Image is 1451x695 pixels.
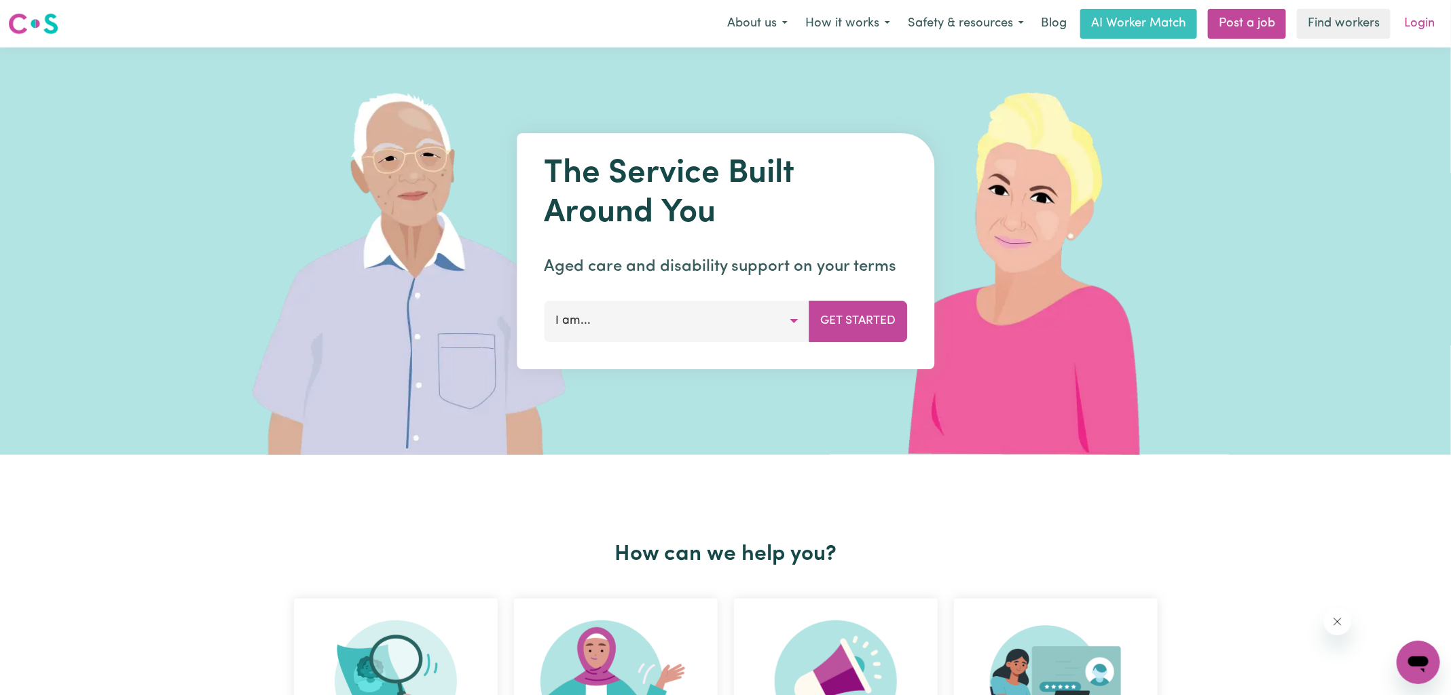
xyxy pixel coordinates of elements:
button: Safety & resources [899,10,1033,38]
button: Get Started [809,301,907,341]
a: Careseekers logo [8,8,58,39]
button: I am... [544,301,809,341]
h2: How can we help you? [286,542,1166,567]
a: AI Worker Match [1080,9,1197,39]
iframe: Button to launch messaging window [1397,641,1440,684]
a: Login [1396,9,1443,39]
iframe: Close message [1324,608,1351,635]
h1: The Service Built Around You [544,155,907,233]
a: Find workers [1297,9,1391,39]
button: About us [718,10,796,38]
button: How it works [796,10,899,38]
span: Need any help? [8,10,82,20]
p: Aged care and disability support on your terms [544,255,907,279]
img: Careseekers logo [8,12,58,36]
a: Blog [1033,9,1075,39]
a: Post a job [1208,9,1286,39]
